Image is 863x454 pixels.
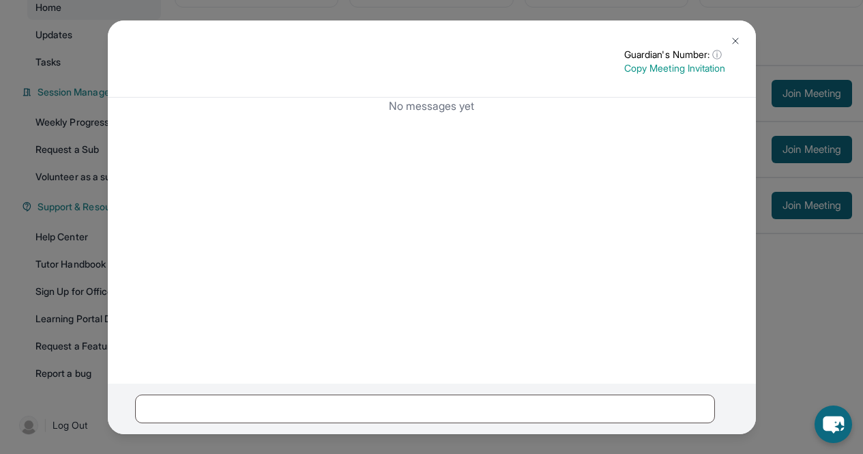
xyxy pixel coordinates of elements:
p: Copy Meeting Invitation [612,61,729,75]
img: Copy Icon [716,62,729,74]
p: Guardian's Number: [612,48,729,61]
p: No messages yet [135,98,729,114]
button: chat-button [815,406,852,443]
span: ⓘ [700,48,710,61]
img: Close Icon [730,36,741,46]
img: Emoji [677,402,691,416]
img: Send icon [713,401,729,417]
